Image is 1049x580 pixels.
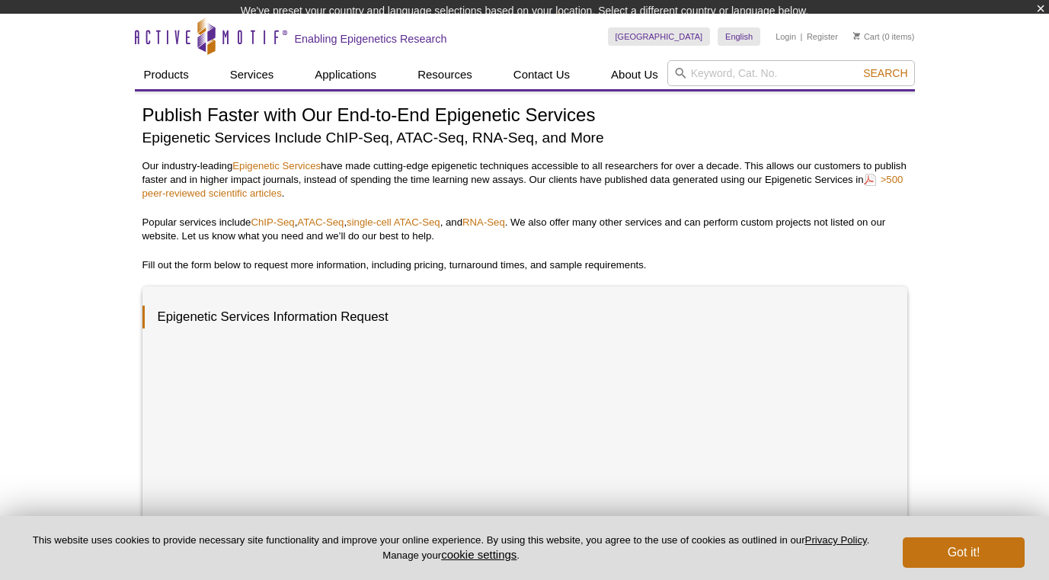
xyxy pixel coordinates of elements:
[602,60,667,89] a: About Us
[776,31,796,42] a: Login
[142,105,907,127] h1: Publish Faster with Our End-to-End Epigenetic Services
[142,258,907,272] p: Fill out the form below to request more information, including pricing, turnaround times, and sam...
[608,27,711,46] a: [GEOGRAPHIC_DATA]
[305,60,385,89] a: Applications
[221,60,283,89] a: Services
[558,11,598,47] img: Change Here
[142,306,892,328] h3: Epigenetic Services Information Request
[805,534,867,546] a: Privacy Policy
[142,172,903,200] a: >500 peer-reviewed scientific articles
[142,159,907,200] p: Our industry-leading have made cutting-edge epigenetic techniques accessible to all researchers f...
[853,27,915,46] li: (0 items)
[853,31,880,42] a: Cart
[347,216,440,228] a: single-cell ATAC-Seq
[859,66,912,80] button: Search
[135,60,198,89] a: Products
[295,32,447,46] h2: Enabling Epigenetics Research
[142,127,907,148] h2: Epigenetic Services Include ChIP-Seq, ATAC-Seq, RNA-Seq, and More
[24,534,878,562] p: This website uses cookies to provide necessary site functionality and improve your online experie...
[297,216,344,228] a: ATAC-Seq
[863,67,907,79] span: Search
[667,60,915,86] input: Keyword, Cat. No.
[903,537,1025,568] button: Got it!
[504,60,579,89] a: Contact Us
[801,27,803,46] li: |
[232,160,321,171] a: Epigenetic Services
[853,32,860,40] img: Your Cart
[462,216,505,228] a: RNA-Seq
[807,31,838,42] a: Register
[718,27,760,46] a: English
[251,216,294,228] a: ChIP-Seq
[441,548,517,561] button: cookie settings
[408,60,481,89] a: Resources
[142,216,907,243] p: Popular services include , , , and . We also offer many other services and can perform custom pro...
